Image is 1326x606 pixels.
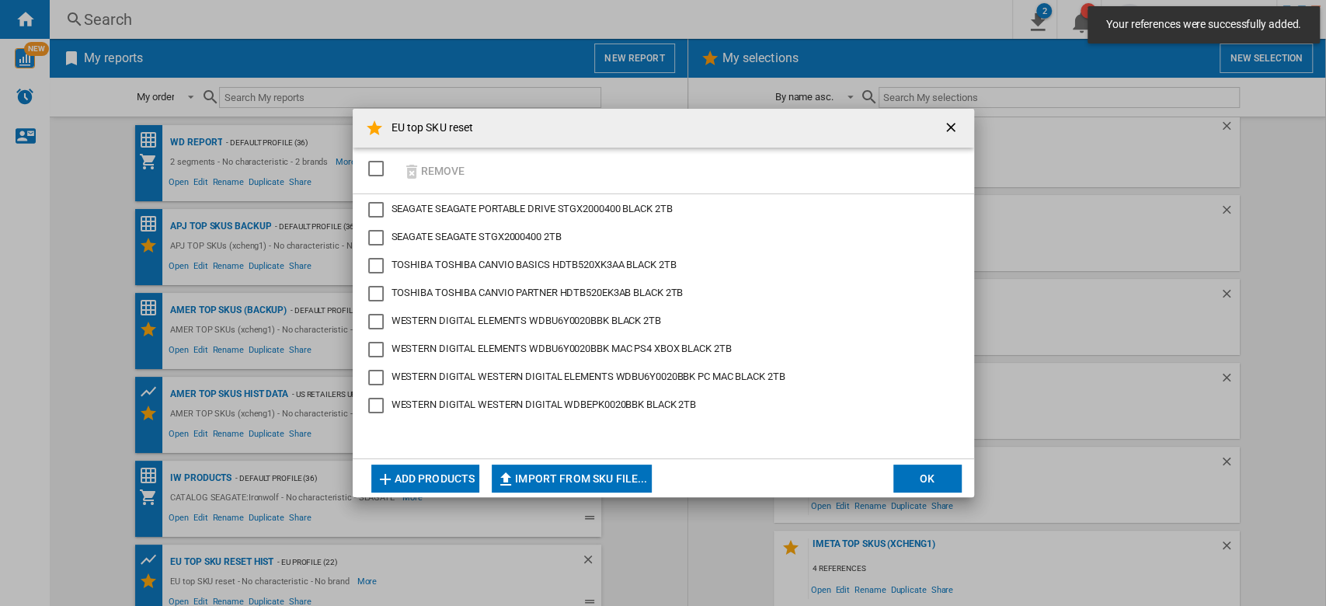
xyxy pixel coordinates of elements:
md-checkbox: WESTERN DIGITAL ELEMENTS WDBU6Y0020BBK MAC PS4 XBOX BLACK 2TB [368,342,946,357]
md-checkbox: SELECTIONS.EDITION_POPUP.SELECT_DESELECT [368,155,392,181]
span: TOSHIBA TOSHIBA CANVIO BASICS HDTB520XK3AA BLACK 2TB [392,259,677,270]
md-checkbox: WESTERN DIGITAL ELEMENTS WDBU6Y0020BBK PC MAC BLACK 2TB [368,370,946,385]
button: Remove [398,152,470,189]
span: WESTERN DIGITAL ELEMENTS WDBU6Y0020BBK BLACK 2TB [392,315,661,326]
md-checkbox: TOSHIBA CANVIO PARTNER HDTB520EK3AB BLACK 2TB [368,286,946,301]
ng-md-icon: getI18NText('BUTTONS.CLOSE_DIALOG') [943,120,962,138]
md-checkbox: WESTERN DIGITAL WDBEPK0020BBK BLACK 2TB [368,398,959,413]
span: TOSHIBA TOSHIBA CANVIO PARTNER HDTB520EK3AB BLACK 2TB [392,287,684,298]
span: SEAGATE SEAGATE PORTABLE DRIVE STGX2000400 BLACK 2TB [392,203,673,214]
md-checkbox: SEAGATE STGX2000400 2TB [368,230,946,246]
span: SEAGATE SEAGATE STGX2000400 2TB [392,231,562,242]
md-checkbox: TOSHIBA CANVIO BASICS HDTB520XK3AA BLACK 2TB [368,258,946,273]
md-dialog: EU top ... [353,109,974,497]
button: Import from SKU file... [492,465,652,493]
button: getI18NText('BUTTONS.CLOSE_DIALOG') [937,113,968,144]
h4: EU top SKU reset [384,120,474,136]
button: Add products [371,465,480,493]
span: Your references were successfully added. [1102,17,1306,33]
span: WESTERN DIGITAL WESTERN DIGITAL ELEMENTS WDBU6Y0020BBK PC MAC BLACK 2TB [392,371,785,382]
span: WESTERN DIGITAL ELEMENTS WDBU6Y0020BBK MAC PS4 XBOX BLACK 2TB [392,343,732,354]
md-checkbox: SEAGATE PORTABLE DRIVE STGX2000400 BLACK 2TB [368,202,946,218]
md-checkbox: WESTERN DIGITAL ELEMENTS WDBU6Y0020BBK BLACK 2TB [368,314,946,329]
button: OK [893,465,962,493]
span: WESTERN DIGITAL WESTERN DIGITAL WDBEPK0020BBK BLACK 2TB [392,399,697,410]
